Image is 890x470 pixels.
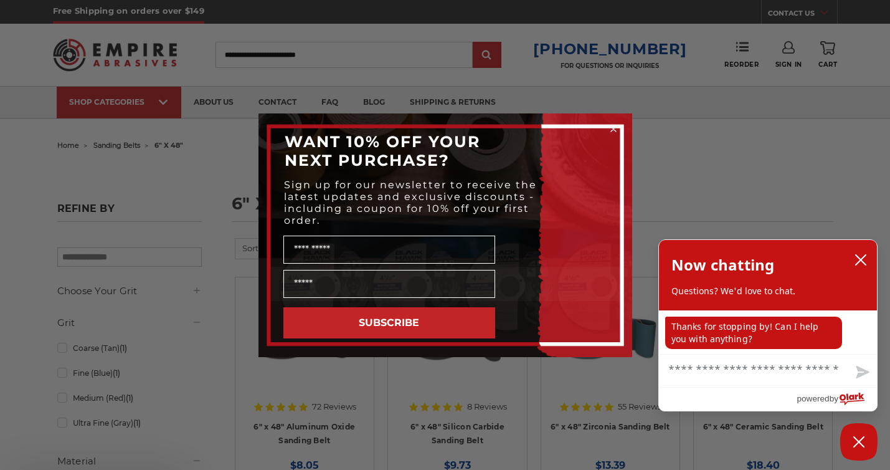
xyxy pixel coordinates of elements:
[797,391,829,406] span: powered
[851,251,871,269] button: close chatbox
[283,270,495,298] input: Email
[659,310,877,354] div: chat
[846,358,877,387] button: Send message
[284,179,537,226] span: Sign up for our newsletter to receive the latest updates and exclusive discounts - including a co...
[665,317,842,349] p: Thanks for stopping by! Can I help you with anything?
[671,252,774,277] h2: Now chatting
[840,423,878,461] button: Close Chatbox
[607,123,620,135] button: Close dialog
[283,307,495,338] button: SUBSCRIBE
[285,132,480,170] span: WANT 10% OFF YOUR NEXT PURCHASE?
[797,388,877,411] a: Powered by Olark
[658,239,878,411] div: olark chatbox
[830,391,838,406] span: by
[671,285,864,297] p: Questions? We'd love to chat.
